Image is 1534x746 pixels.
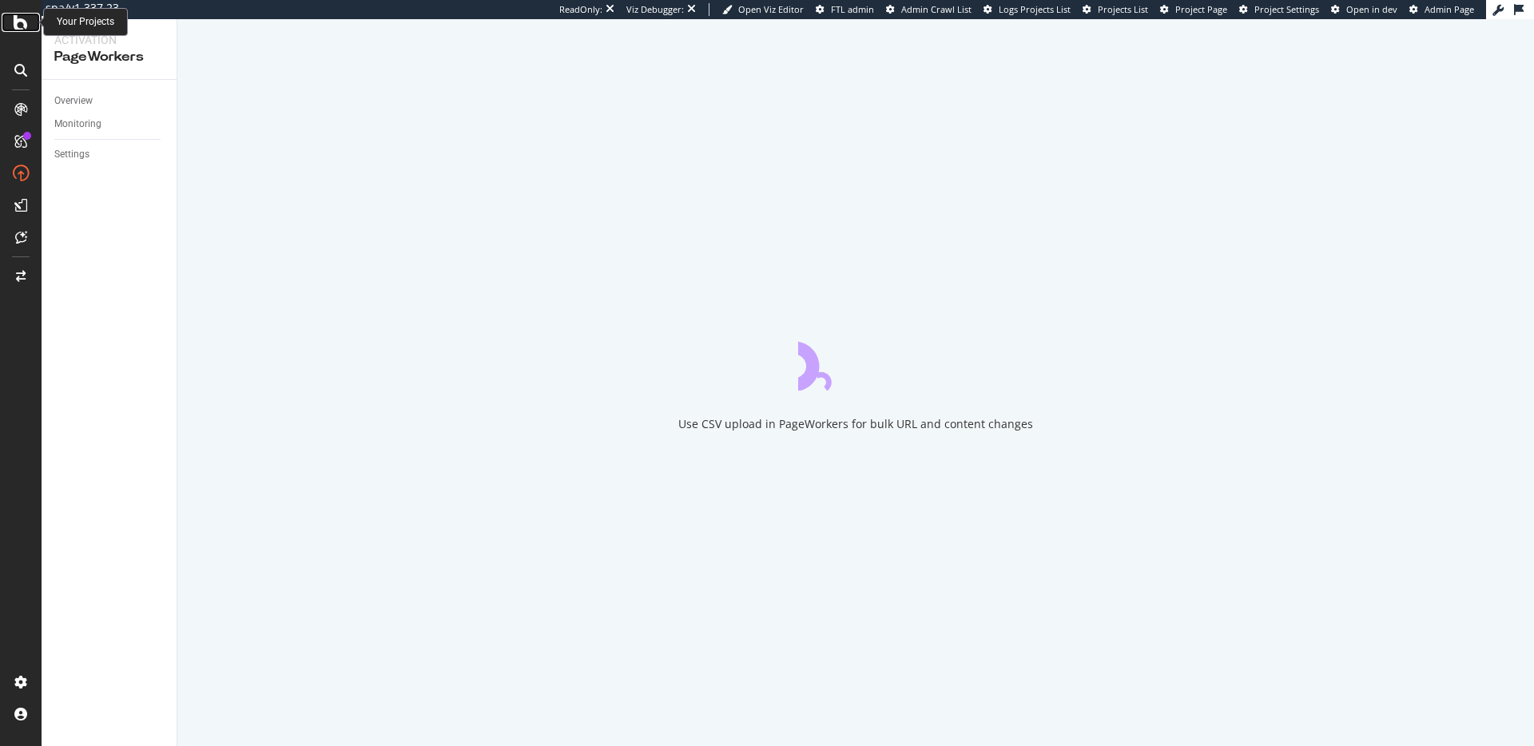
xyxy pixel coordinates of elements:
div: ReadOnly: [559,3,602,16]
a: Admin Page [1409,3,1474,16]
div: Overview [54,93,93,109]
a: Open in dev [1331,3,1397,16]
a: Monitoring [54,116,165,133]
a: Open Viz Editor [722,3,804,16]
span: Project Settings [1254,3,1319,15]
span: Admin Page [1425,3,1474,15]
a: Projects List [1083,3,1148,16]
span: FTL admin [831,3,874,15]
div: animation [798,333,913,391]
div: Monitoring [54,116,101,133]
a: Project Settings [1239,3,1319,16]
div: Activation [54,32,164,48]
div: Use CSV upload in PageWorkers for bulk URL and content changes [678,416,1033,432]
div: Settings [54,146,89,163]
a: FTL admin [816,3,874,16]
span: Open Viz Editor [738,3,804,15]
div: PageWorkers [54,48,164,66]
span: Projects List [1098,3,1148,15]
span: Project Page [1175,3,1227,15]
a: Admin Crawl List [886,3,972,16]
span: Open in dev [1346,3,1397,15]
span: Admin Crawl List [901,3,972,15]
a: Settings [54,146,165,163]
a: Overview [54,93,165,109]
span: Logs Projects List [999,3,1071,15]
div: Viz Debugger: [626,3,684,16]
a: Project Page [1160,3,1227,16]
div: Your Projects [57,15,114,29]
a: Logs Projects List [984,3,1071,16]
